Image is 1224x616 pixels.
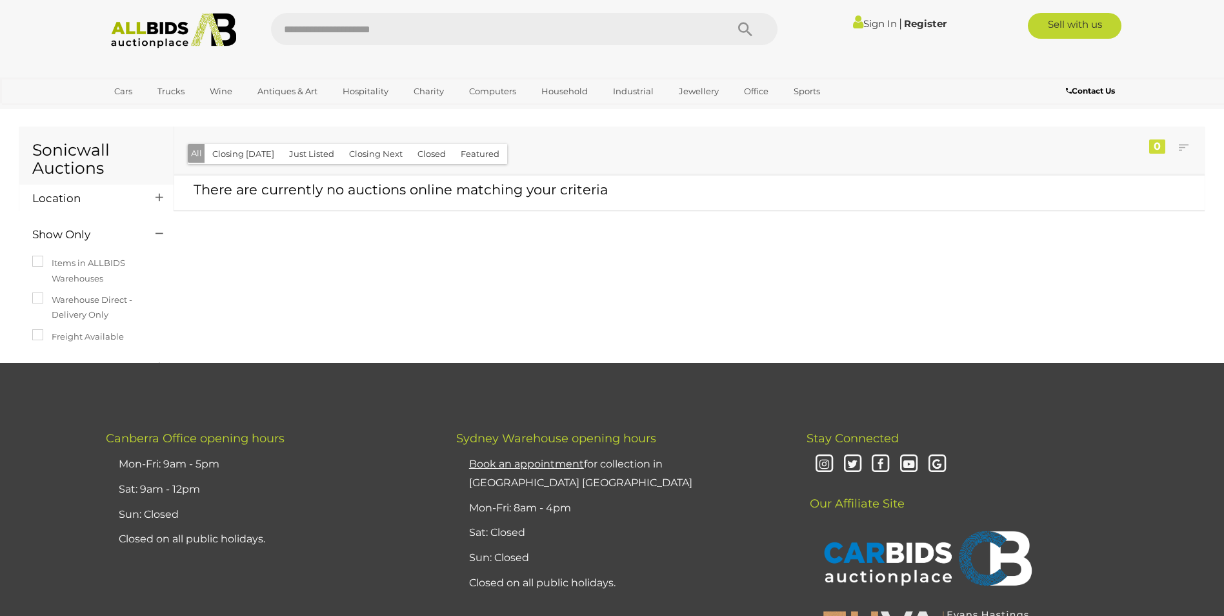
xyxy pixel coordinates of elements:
[466,571,774,596] li: Closed on all public holidays.
[32,362,136,374] h4: Category
[106,81,141,102] a: Cars
[453,144,507,164] button: Featured
[898,453,920,476] i: Youtube
[281,144,342,164] button: Just Listed
[785,81,828,102] a: Sports
[32,141,161,177] h1: Sonicwall Auctions
[807,477,905,511] span: Our Affiliate Site
[249,81,326,102] a: Antiques & Art
[115,477,424,502] li: Sat: 9am - 12pm
[104,13,244,48] img: Allbids.com.au
[32,192,136,205] h4: Location
[713,13,778,45] button: Search
[32,229,136,241] h4: Show Only
[466,546,774,571] li: Sun: Closed
[533,81,596,102] a: Household
[115,452,424,477] li: Mon-Fri: 9am - 5pm
[32,329,124,344] label: Freight Available
[736,81,777,102] a: Office
[926,453,948,476] i: Google
[115,527,424,552] li: Closed on all public holidays.
[813,453,836,476] i: Instagram
[1149,139,1165,154] div: 0
[853,17,897,30] a: Sign In
[807,431,899,446] span: Stay Connected
[149,81,193,102] a: Trucks
[461,81,525,102] a: Computers
[106,431,285,446] span: Canberra Office opening hours
[1066,84,1118,98] a: Contact Us
[194,181,608,198] span: There are currently no auctions online matching your criteria
[1028,13,1121,39] a: Sell with us
[405,81,452,102] a: Charity
[670,81,727,102] a: Jewellery
[841,453,864,476] i: Twitter
[341,144,410,164] button: Closing Next
[605,81,662,102] a: Industrial
[456,431,656,446] span: Sydney Warehouse opening hours
[106,102,214,123] a: [GEOGRAPHIC_DATA]
[869,453,892,476] i: Facebook
[32,293,161,323] label: Warehouse Direct - Delivery Only
[466,496,774,521] li: Mon-Fri: 8am - 4pm
[904,17,947,30] a: Register
[466,520,774,546] li: Sat: Closed
[1066,86,1115,96] b: Contact Us
[188,144,205,163] button: All
[816,517,1036,602] img: CARBIDS Auctionplace
[334,81,397,102] a: Hospitality
[410,144,454,164] button: Closed
[201,81,241,102] a: Wine
[32,256,161,286] label: Items in ALLBIDS Warehouses
[205,144,282,164] button: Closing [DATE]
[469,458,584,470] u: Book an appointment
[899,16,902,30] span: |
[115,502,424,528] li: Sun: Closed
[469,458,692,489] a: Book an appointmentfor collection in [GEOGRAPHIC_DATA] [GEOGRAPHIC_DATA]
